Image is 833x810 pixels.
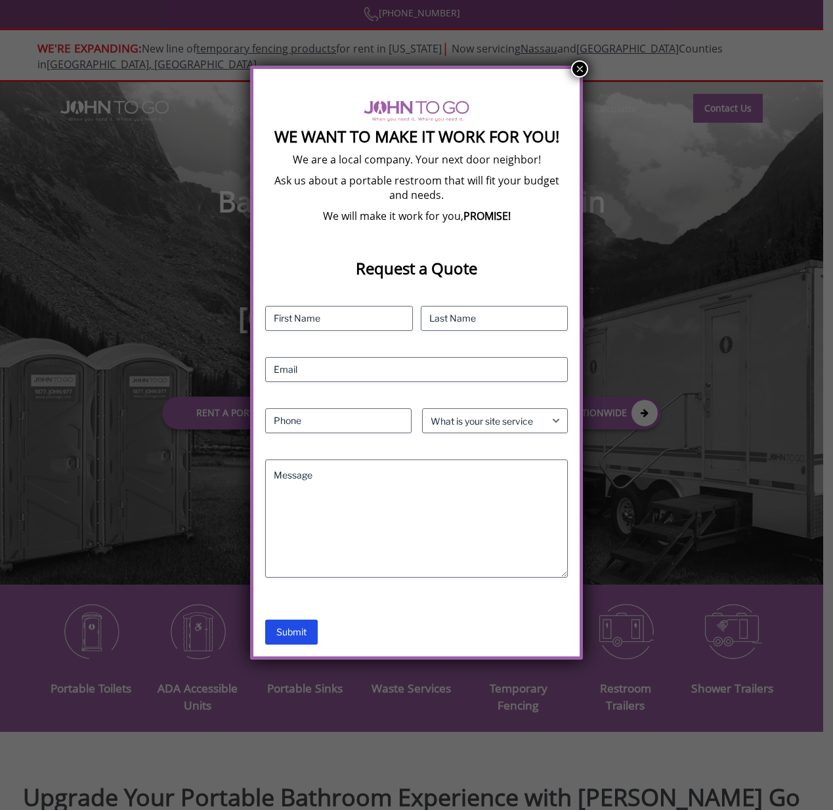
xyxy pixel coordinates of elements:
button: Close [571,60,588,77]
input: Last Name [421,306,568,331]
input: Phone [265,408,412,433]
input: Submit [265,620,318,645]
strong: Request a Quote [356,257,477,279]
p: We are a local company. Your next door neighbor! [265,152,568,167]
input: First Name [265,306,413,331]
input: Email [265,357,568,382]
p: Ask us about a portable restroom that will fit your budget and needs. [265,173,568,202]
img: logo of viptogo [364,100,469,121]
p: We will make it work for you, [265,209,568,223]
strong: We Want To Make It Work For You! [274,125,559,147]
b: PROMISE! [463,209,511,223]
